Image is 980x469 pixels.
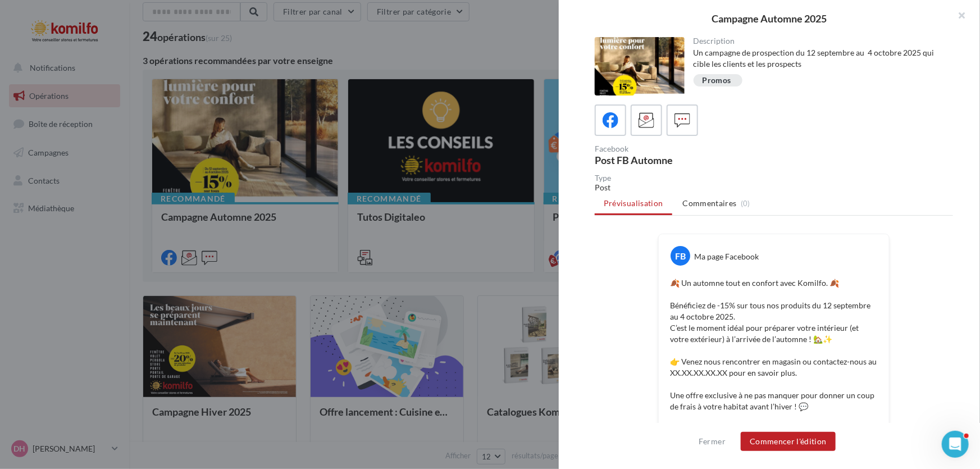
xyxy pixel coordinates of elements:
div: FB [671,246,690,266]
div: Post [595,182,953,193]
div: Un campagne de prospection du 12 septembre au 4 octobre 2025 qui cible les clients et les prospects [694,47,945,70]
div: Post FB Automne [595,155,769,165]
div: Facebook [595,145,769,153]
div: Campagne Automne 2025 [577,13,962,24]
div: Type [595,174,953,182]
button: Fermer [694,435,730,448]
div: Promos [703,76,731,85]
button: Commencer l'édition [741,432,836,451]
div: Ma page Facebook [694,251,759,262]
iframe: Intercom live chat [942,431,969,458]
span: (0) [741,199,750,208]
div: Description [694,37,945,45]
span: Commentaires [683,198,737,209]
